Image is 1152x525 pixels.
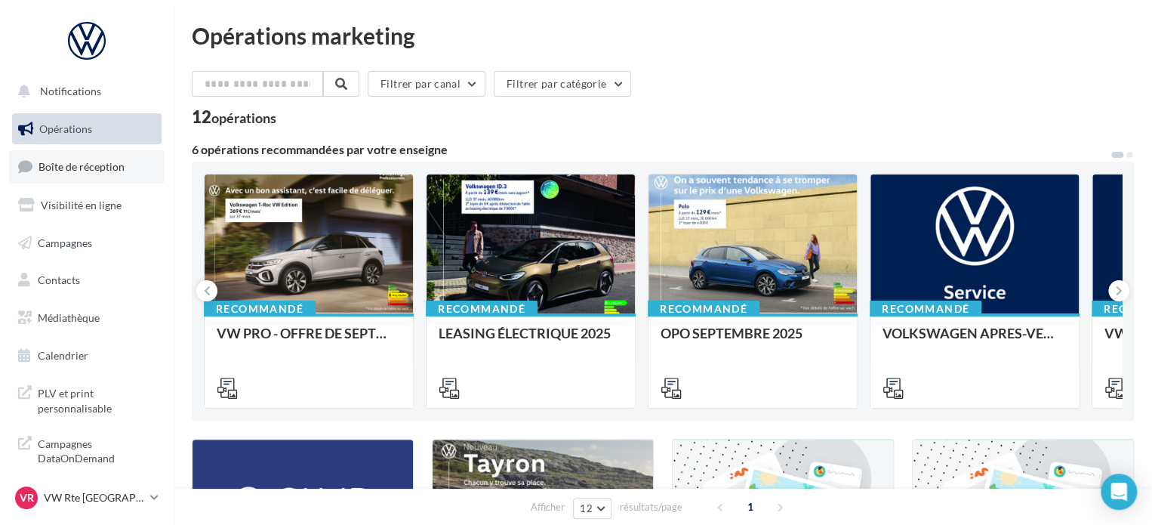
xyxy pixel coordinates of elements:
[38,273,80,286] span: Contacts
[580,502,593,514] span: 12
[368,71,485,97] button: Filtrer par canal
[439,326,623,356] div: LEASING ÉLECTRIQUE 2025
[9,190,165,221] a: Visibilité en ligne
[648,301,759,317] div: Recommandé
[9,76,159,107] button: Notifications
[738,495,762,519] span: 1
[39,160,125,173] span: Boîte de réception
[9,428,165,472] a: Campagnes DataOnDemand
[41,199,122,212] span: Visibilité en ligne
[620,500,682,514] span: résultats/page
[870,301,981,317] div: Recommandé
[211,111,276,125] div: opérations
[38,311,100,324] span: Médiathèque
[9,113,165,145] a: Opérations
[426,301,537,317] div: Recommandé
[192,144,1110,156] div: 6 opérations recommandées par votre enseigne
[1101,474,1137,510] div: Open Intercom Messenger
[573,498,611,519] button: 12
[38,236,92,249] span: Campagnes
[44,490,144,505] p: VW Rte [GEOGRAPHIC_DATA]
[531,500,565,514] span: Afficher
[38,434,156,466] span: Campagnes DataOnDemand
[9,340,165,372] a: Calendrier
[882,326,1067,356] div: VOLKSWAGEN APRES-VENTE
[217,326,401,356] div: VW PRO - OFFRE DE SEPTEMBRE 25
[661,326,845,356] div: OPO SEPTEMBRE 2025
[38,349,88,362] span: Calendrier
[204,301,316,317] div: Recommandé
[38,383,156,415] span: PLV et print personnalisable
[39,122,92,135] span: Opérations
[9,302,165,334] a: Médiathèque
[9,150,165,183] a: Boîte de réception
[192,109,276,125] div: 12
[12,483,162,512] a: VR VW Rte [GEOGRAPHIC_DATA]
[494,71,631,97] button: Filtrer par catégorie
[9,377,165,422] a: PLV et print personnalisable
[9,264,165,296] a: Contacts
[20,490,34,505] span: VR
[192,24,1134,47] div: Opérations marketing
[40,85,101,97] span: Notifications
[9,227,165,259] a: Campagnes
